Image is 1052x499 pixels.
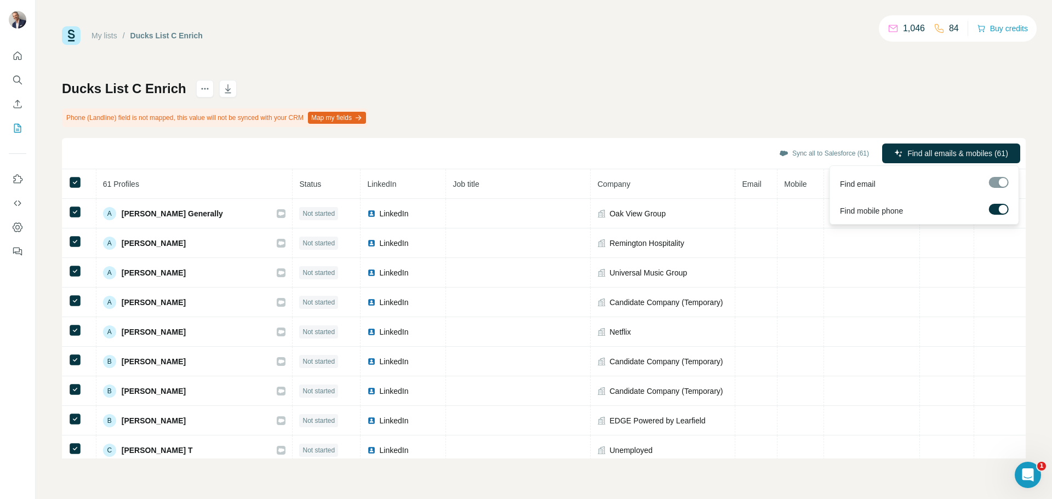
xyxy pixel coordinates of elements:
span: Remington Hospitality [609,238,684,249]
p: 1,046 [903,22,925,35]
div: A [103,266,116,279]
span: Oak View Group [609,208,665,219]
div: Ducks List C Enrich [130,30,203,41]
span: LinkedIn [379,356,408,367]
span: EDGE Powered by Learfield [609,415,705,426]
img: LinkedIn logo [367,209,376,218]
h1: Ducks List C Enrich [62,80,186,97]
button: Map my fields [308,112,366,124]
button: Find all emails & mobiles (61) [882,144,1020,163]
img: Avatar [9,11,26,28]
span: [PERSON_NAME] [122,297,186,308]
span: Not started [302,327,335,337]
span: [PERSON_NAME] [122,267,186,278]
img: LinkedIn logo [367,298,376,307]
span: [PERSON_NAME] [122,356,186,367]
a: My lists [92,31,117,40]
button: Use Surfe API [9,193,26,213]
span: Unemployed [609,445,653,456]
span: LinkedIn [379,386,408,397]
span: Candidate Company (Temporary) [609,386,723,397]
button: Use Surfe on LinkedIn [9,169,26,189]
iframe: Intercom live chat [1015,462,1041,488]
span: [PERSON_NAME] [122,238,186,249]
button: Sync all to Salesforce (61) [771,145,877,162]
img: LinkedIn logo [367,328,376,336]
div: B [103,385,116,398]
span: Not started [302,445,335,455]
span: Not started [302,238,335,248]
span: Find mobile phone [840,205,903,216]
button: actions [196,80,214,97]
span: Company [597,180,630,188]
span: LinkedIn [379,297,408,308]
span: Universal Music Group [609,267,687,278]
span: Status [299,180,321,188]
span: Find all emails & mobiles (61) [907,148,1008,159]
span: [PERSON_NAME] [122,326,186,337]
button: My lists [9,118,26,138]
span: Candidate Company (Temporary) [609,356,723,367]
span: [PERSON_NAME] Generally [122,208,223,219]
span: LinkedIn [367,180,396,188]
img: LinkedIn logo [367,416,376,425]
button: Dashboard [9,217,26,237]
div: A [103,296,116,309]
span: LinkedIn [379,238,408,249]
span: LinkedIn [379,267,408,278]
span: Not started [302,357,335,366]
span: Not started [302,209,335,219]
button: Search [9,70,26,90]
div: Phone (Landline) field is not mapped, this value will not be synced with your CRM [62,108,368,127]
img: Surfe Logo [62,26,81,45]
div: A [103,207,116,220]
span: LinkedIn [379,445,408,456]
p: 84 [949,22,959,35]
button: Feedback [9,242,26,261]
img: LinkedIn logo [367,268,376,277]
span: Find email [840,179,876,190]
div: B [103,414,116,427]
span: [PERSON_NAME] [122,415,186,426]
div: A [103,237,116,250]
div: C [103,444,116,457]
span: 1 [1037,462,1046,471]
span: [PERSON_NAME] [122,386,186,397]
span: Not started [302,386,335,396]
span: Not started [302,297,335,307]
div: A [103,325,116,339]
li: / [123,30,125,41]
span: Email [742,180,761,188]
img: LinkedIn logo [367,446,376,455]
button: Buy credits [977,21,1028,36]
span: LinkedIn [379,415,408,426]
button: Quick start [9,46,26,66]
span: LinkedIn [379,326,408,337]
span: [PERSON_NAME] T [122,445,193,456]
div: B [103,355,116,368]
span: LinkedIn [379,208,408,219]
span: Not started [302,268,335,278]
span: Mobile [784,180,807,188]
span: Candidate Company (Temporary) [609,297,723,308]
span: Netflix [609,326,631,337]
span: Not started [302,416,335,426]
span: Job title [453,180,479,188]
button: Enrich CSV [9,94,26,114]
img: LinkedIn logo [367,357,376,366]
img: LinkedIn logo [367,239,376,248]
img: LinkedIn logo [367,387,376,395]
span: 61 Profiles [103,180,139,188]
